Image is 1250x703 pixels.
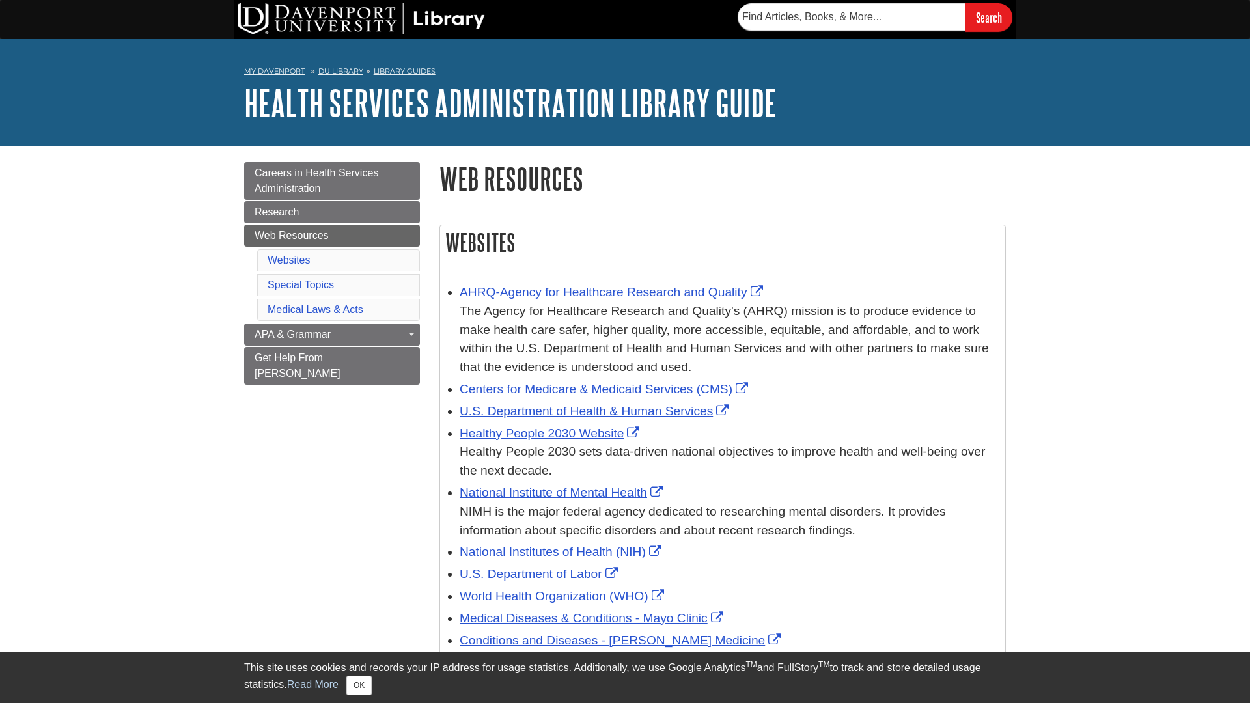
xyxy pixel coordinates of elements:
sup: TM [818,660,829,669]
span: Research [255,206,299,217]
div: NIMH is the major federal agency dedicated to researching mental disorders. It provides informati... [460,503,999,540]
div: This site uses cookies and records your IP address for usage statistics. Additionally, we use Goo... [244,660,1006,695]
a: Link opens in new window [460,589,667,603]
a: Medical Laws & Acts [268,304,363,315]
a: APA & Grammar [244,324,420,346]
a: Link opens in new window [460,633,784,647]
a: Link opens in new window [460,404,732,418]
button: Close [346,676,372,695]
a: DU Library [318,66,363,76]
a: Read More [287,679,339,690]
a: Link opens in new window [460,382,751,396]
a: Link opens in new window [460,426,643,440]
a: Link opens in new window [460,567,621,581]
span: Web Resources [255,230,329,241]
a: Get Help From [PERSON_NAME] [244,347,420,385]
input: Find Articles, Books, & More... [738,3,965,31]
div: The Agency for Healthcare Research and Quality's (AHRQ) mission is to produce evidence to make he... [460,302,999,377]
sup: TM [745,660,757,669]
input: Search [965,3,1012,31]
a: Web Resources [244,225,420,247]
a: Library Guides [374,66,436,76]
h2: Websites [440,225,1005,260]
a: Link opens in new window [460,285,766,299]
a: Websites [268,255,311,266]
a: Health Services Administration Library Guide [244,83,777,123]
div: Healthy People 2030 sets data-driven national objectives to improve health and well-being over th... [460,443,999,480]
span: APA & Grammar [255,329,331,340]
a: Research [244,201,420,223]
a: My Davenport [244,66,305,77]
form: Searches DU Library's articles, books, and more [738,3,1012,31]
a: Careers in Health Services Administration [244,162,420,200]
span: Get Help From [PERSON_NAME] [255,352,340,379]
a: Special Topics [268,279,334,290]
span: Careers in Health Services Administration [255,167,378,194]
a: Link opens in new window [460,545,665,558]
h1: Web Resources [439,162,1006,195]
nav: breadcrumb [244,62,1006,83]
img: DU Library [238,3,485,34]
div: Guide Page Menu [244,162,420,385]
a: Link opens in new window [460,611,727,625]
a: Link opens in new window [460,486,666,499]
